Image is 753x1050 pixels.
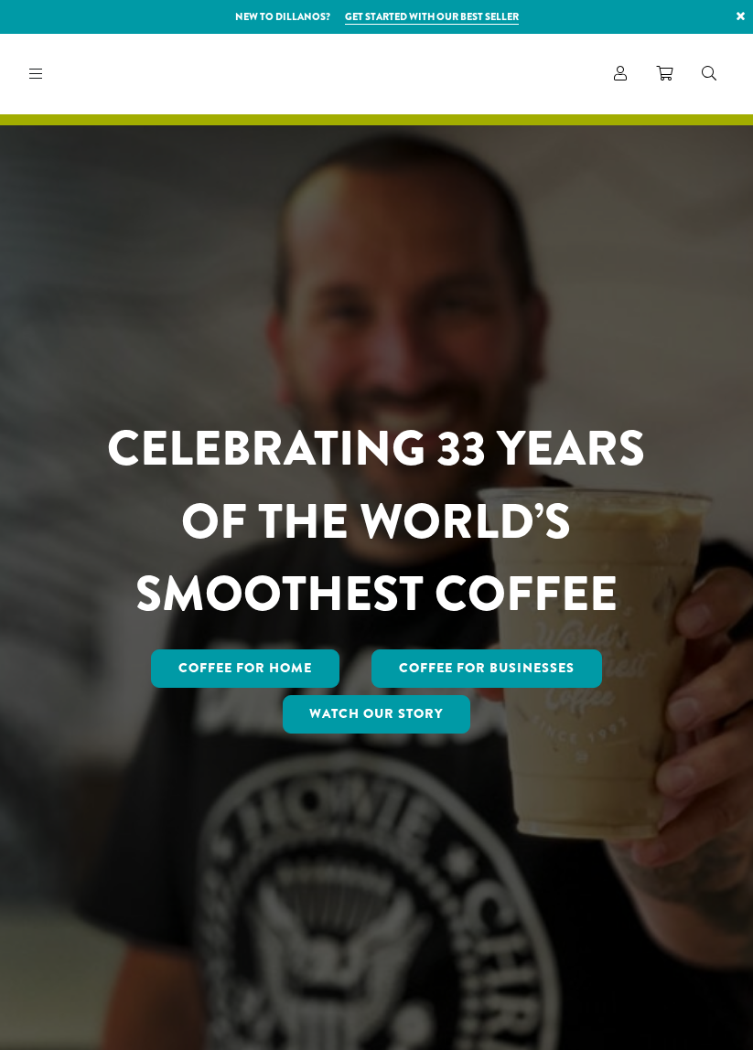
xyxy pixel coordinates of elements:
a: Coffee For Businesses [371,649,602,688]
a: Get started with our best seller [345,9,519,25]
a: Search [687,59,731,89]
h1: CELEBRATING 33 YEARS OF THE WORLD’S SMOOTHEST COFFEE [74,412,679,631]
a: Watch Our Story [283,695,471,734]
a: Coffee for Home [151,649,339,688]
